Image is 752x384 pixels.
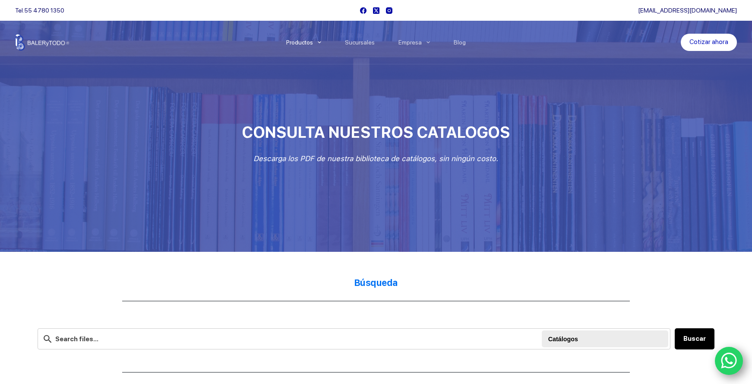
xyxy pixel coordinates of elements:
[715,347,743,375] a: WhatsApp
[373,7,379,14] a: X (Twitter)
[275,21,478,64] nav: Menu Principal
[638,7,737,14] a: [EMAIL_ADDRESS][DOMAIN_NAME]
[38,328,670,349] input: Search files...
[242,123,510,142] span: CONSULTA NUESTROS CATALOGOS
[386,7,392,14] a: Instagram
[360,7,367,14] a: Facebook
[15,34,69,51] img: Balerytodo
[253,154,498,163] em: Descarga los PDF de nuestra biblioteca de catálogos, sin ningún costo.
[15,7,64,14] span: Tel.
[354,277,398,288] strong: Búsqueda
[42,333,53,344] img: search-24.svg
[675,328,714,349] button: Buscar
[24,7,64,14] a: 55 4780 1350
[681,34,737,51] a: Cotizar ahora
